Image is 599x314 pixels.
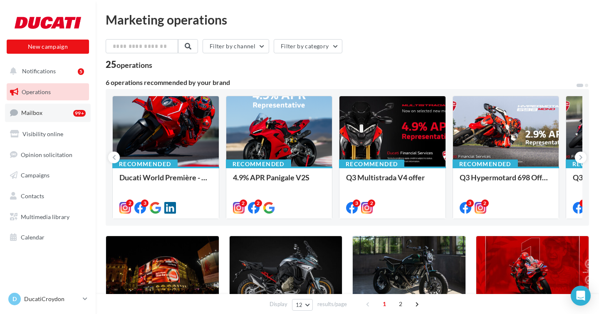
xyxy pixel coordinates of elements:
[5,125,91,143] a: Visibility online
[353,199,360,207] div: 3
[274,39,342,53] button: Filter by category
[453,159,518,169] div: Recommended
[22,88,51,95] span: Operations
[7,291,89,307] a: D DucatiCroydon
[378,297,391,311] span: 1
[481,199,489,207] div: 2
[5,167,91,184] a: Campaigns
[73,110,86,117] div: 99+
[317,300,347,308] span: results/page
[106,79,576,86] div: 6 operations recommended by your brand
[141,199,149,207] div: 3
[5,83,91,101] a: Operations
[5,229,91,246] a: Calendar
[233,173,326,190] div: 4.9% APR Panigale V2S
[106,60,152,69] div: 25
[296,302,303,308] span: 12
[255,199,262,207] div: 2
[119,173,212,190] div: Ducati World Première - Episode 2
[21,213,69,220] span: Multimedia library
[5,104,91,122] a: Mailbox99+
[22,130,63,137] span: Visibility online
[21,151,72,158] span: Opinion solicitation
[106,13,589,26] div: Marketing operations
[346,173,439,190] div: Q3 Multistrada V4 offer
[579,199,587,207] div: 3
[5,62,87,80] button: Notifications 5
[460,173,552,190] div: Q3 Hypermotard 698 Offer
[339,159,404,169] div: Recommended
[270,300,287,308] span: Display
[292,299,313,311] button: 12
[571,286,591,306] div: Open Intercom Messenger
[5,146,91,164] a: Opinion solicitation
[203,39,269,53] button: Filter by channel
[112,159,178,169] div: Recommended
[78,68,84,75] div: 5
[21,172,50,179] span: Campaigns
[466,199,474,207] div: 3
[24,295,79,303] p: DucatiCroydon
[7,40,89,54] button: New campaign
[12,295,17,303] span: D
[5,208,91,226] a: Multimedia library
[21,192,44,199] span: Contacts
[5,187,91,205] a: Contacts
[394,297,407,311] span: 2
[126,199,134,207] div: 2
[226,159,291,169] div: Recommended
[21,109,42,116] span: Mailbox
[368,199,375,207] div: 2
[21,234,45,241] span: Calendar
[116,61,152,69] div: operations
[240,199,247,207] div: 2
[22,67,56,75] span: Notifications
